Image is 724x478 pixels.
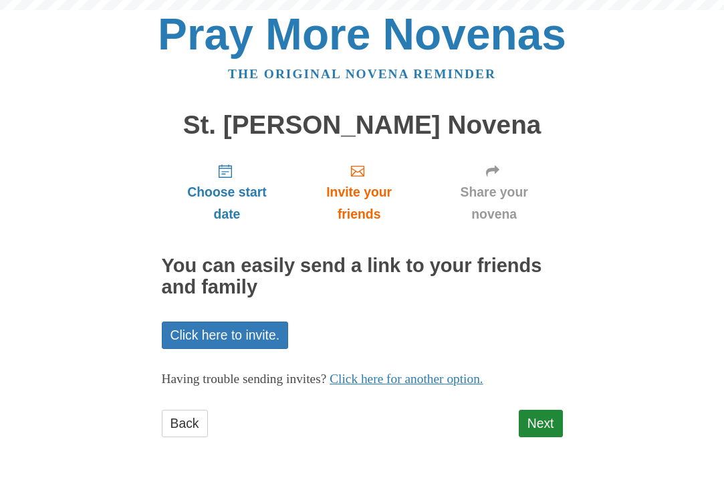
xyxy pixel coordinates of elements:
a: Click here to invite. [162,322,289,349]
a: Choose start date [162,152,293,232]
a: Back [162,410,208,437]
a: Invite your friends [292,152,425,232]
a: Next [519,410,563,437]
a: Pray More Novenas [158,9,566,59]
a: Share your novena [426,152,563,232]
a: The original novena reminder [228,67,496,81]
h1: St. [PERSON_NAME] Novena [162,111,563,140]
a: Click here for another option. [330,372,483,386]
span: Having trouble sending invites? [162,372,327,386]
span: Share your novena [439,181,550,225]
h2: You can easily send a link to your friends and family [162,255,563,298]
span: Choose start date [175,181,279,225]
span: Invite your friends [306,181,412,225]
